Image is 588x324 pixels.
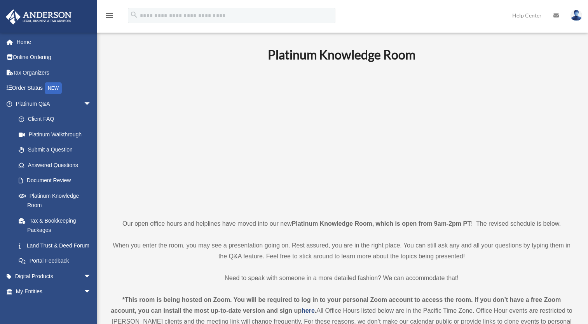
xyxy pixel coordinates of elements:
[105,14,114,20] a: menu
[105,11,114,20] i: menu
[11,142,103,158] a: Submit a Question
[292,220,471,227] strong: Platinum Knowledge Room, which is open from 9am-2pm PT
[5,80,103,96] a: Order StatusNEW
[111,273,572,284] p: Need to speak with someone in a more detailed fashion? We can accommodate that!
[3,9,74,24] img: Anderson Advisors Platinum Portal
[11,157,103,173] a: Answered Questions
[302,307,315,314] a: here
[5,65,103,80] a: Tax Organizers
[84,284,99,300] span: arrow_drop_down
[11,188,99,213] a: Platinum Knowledge Room
[130,10,138,19] i: search
[11,213,103,238] a: Tax & Bookkeeping Packages
[225,73,458,204] iframe: 231110_Toby_KnowledgeRoom
[111,218,572,229] p: Our open office hours and helplines have moved into our new ! The revised schedule is below.
[5,50,103,65] a: Online Ordering
[11,173,103,188] a: Document Review
[11,127,103,142] a: Platinum Walkthrough
[11,253,103,269] a: Portal Feedback
[11,238,103,253] a: Land Trust & Deed Forum
[84,96,99,112] span: arrow_drop_down
[45,82,62,94] div: NEW
[111,240,572,262] p: When you enter the room, you may see a presentation going on. Rest assured, you are in the right ...
[111,296,561,314] strong: *This room is being hosted on Zoom. You will be required to log in to your personal Zoom account ...
[84,268,99,284] span: arrow_drop_down
[5,34,103,50] a: Home
[571,10,582,21] img: User Pic
[5,96,103,111] a: Platinum Q&Aarrow_drop_down
[315,307,316,314] strong: .
[268,47,415,62] b: Platinum Knowledge Room
[5,268,103,284] a: Digital Productsarrow_drop_down
[11,111,103,127] a: Client FAQ
[5,284,103,300] a: My Entitiesarrow_drop_down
